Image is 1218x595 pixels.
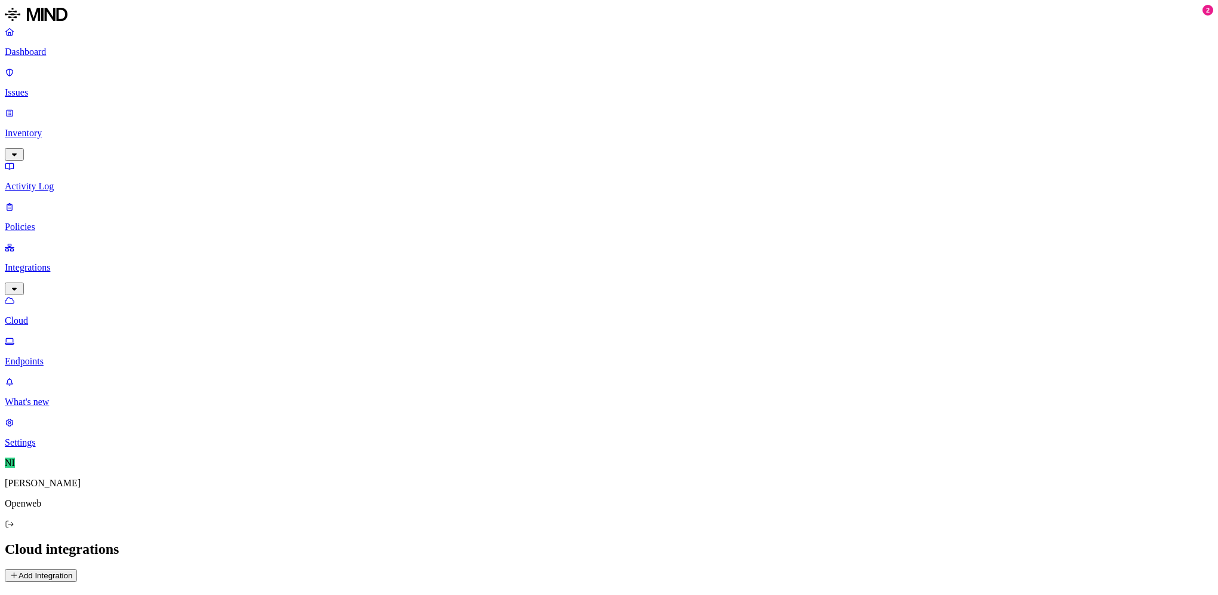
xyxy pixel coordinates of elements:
[5,201,1213,232] a: Policies
[5,336,1213,367] a: Endpoints
[1202,5,1213,16] div: 2
[5,5,1213,26] a: MIND
[5,161,1213,192] a: Activity Log
[5,222,1213,232] p: Policies
[5,569,77,582] button: Add Integration
[5,242,1213,293] a: Integrations
[5,356,1213,367] p: Endpoints
[5,108,1213,159] a: Inventory
[5,262,1213,273] p: Integrations
[5,541,1213,557] h2: Cloud integrations
[5,498,1213,509] p: Openweb
[5,67,1213,98] a: Issues
[5,47,1213,57] p: Dashboard
[5,87,1213,98] p: Issues
[5,5,67,24] img: MIND
[5,458,15,468] span: NI
[5,181,1213,192] p: Activity Log
[5,295,1213,326] a: Cloud
[5,417,1213,448] a: Settings
[5,128,1213,139] p: Inventory
[5,26,1213,57] a: Dashboard
[5,397,1213,407] p: What's new
[5,376,1213,407] a: What's new
[5,437,1213,448] p: Settings
[5,315,1213,326] p: Cloud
